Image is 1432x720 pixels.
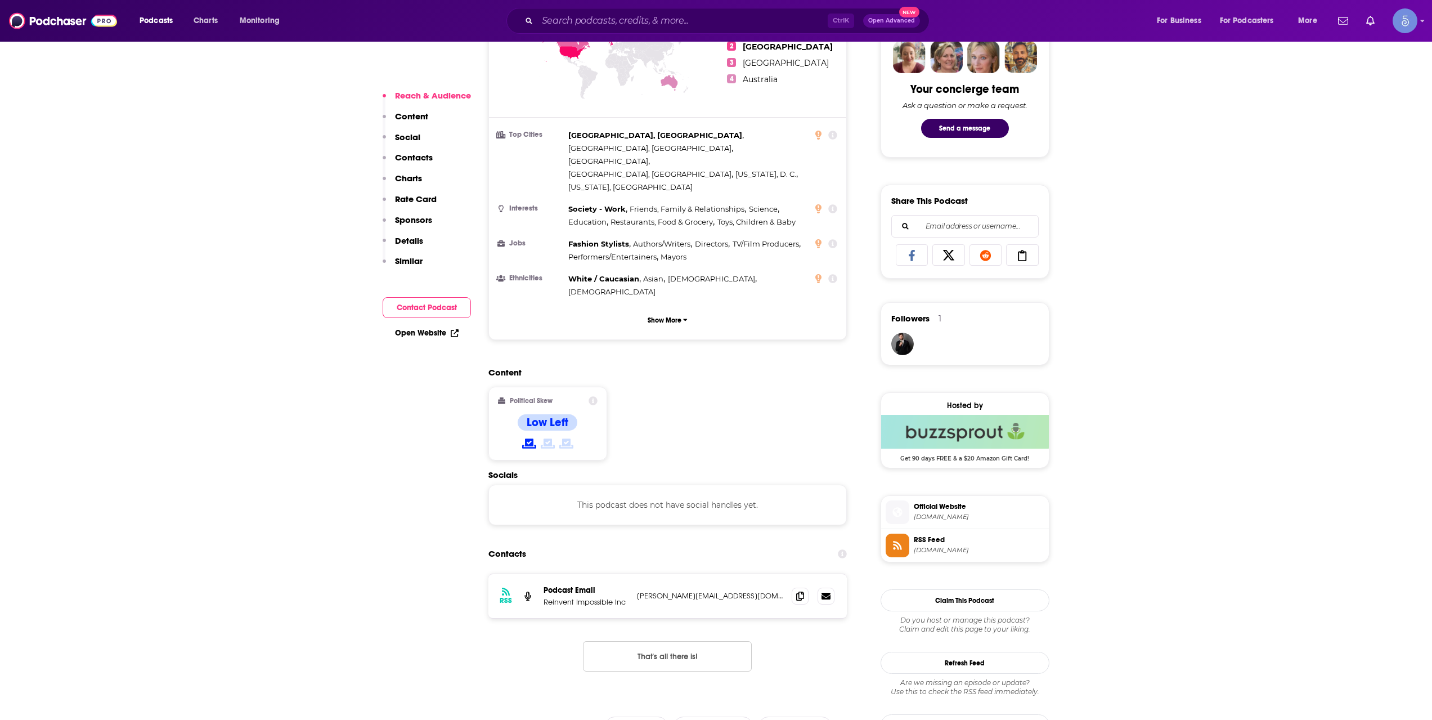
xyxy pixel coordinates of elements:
[891,333,914,355] img: JohirMia
[1213,12,1290,30] button: open menu
[1393,8,1417,33] img: User Profile
[1298,13,1317,29] span: More
[583,641,752,672] button: Nothing here.
[568,168,733,181] span: ,
[240,13,280,29] span: Monitoring
[498,310,838,330] button: Show More
[395,152,433,163] p: Contacts
[1393,8,1417,33] button: Show profile menu
[544,585,628,595] p: Podcast Email
[395,173,422,184] p: Charts
[881,652,1049,674] button: Refresh Feed
[568,155,650,168] span: ,
[668,274,755,283] span: [DEMOGRAPHIC_DATA]
[517,8,940,34] div: Search podcasts, credits, & more...
[140,13,173,29] span: Podcasts
[881,401,1049,410] div: Hosted by
[9,10,117,32] img: Podchaser - Follow, Share and Rate Podcasts
[186,12,225,30] a: Charts
[383,111,428,132] button: Content
[1149,12,1215,30] button: open menu
[395,328,459,338] a: Open Website
[510,397,553,405] h2: Political Skew
[863,14,920,28] button: Open AdvancedNew
[568,204,626,213] span: Society - Work
[395,111,428,122] p: Content
[395,235,423,246] p: Details
[568,239,629,248] span: Fashion Stylists
[395,256,423,266] p: Similar
[969,244,1002,266] a: Share on Reddit
[383,194,437,214] button: Rate Card
[733,238,801,251] span: ,
[881,415,1049,461] a: Buzzsprout Deal: Get 90 days FREE & a $20 Amazon Gift Card!
[395,214,432,225] p: Sponsors
[610,216,715,229] span: ,
[488,469,847,480] h2: Socials
[896,244,928,266] a: Share on Facebook
[488,367,838,378] h2: Content
[891,313,930,324] span: Followers
[132,12,187,30] button: open menu
[637,591,783,601] p: [PERSON_NAME][EMAIL_ADDRESS][DOMAIN_NAME]
[727,58,736,67] span: 3
[1006,244,1039,266] a: Copy Link
[881,616,1049,625] span: Do you host or manage this podcast?
[568,182,693,191] span: [US_STATE], [GEOGRAPHIC_DATA]
[695,238,730,251] span: ,
[1220,13,1274,29] span: For Podcasters
[395,90,471,101] p: Reach & Audience
[568,217,607,226] span: Education
[735,169,796,178] span: [US_STATE], D. C.
[383,256,423,276] button: Similar
[668,272,757,285] span: ,
[893,41,926,73] img: Sydney Profile
[537,12,828,30] input: Search podcasts, credits, & more...
[498,275,564,282] h3: Ethnicities
[610,217,713,226] span: Restaurants, Food & Grocery
[967,41,1000,73] img: Jules Profile
[881,415,1049,449] img: Buzzsprout Deal: Get 90 days FREE & a $20 Amazon Gift Card!
[633,238,692,251] span: ,
[633,239,690,248] span: Authors/Writers
[749,204,778,213] span: Science
[498,240,564,247] h3: Jobs
[899,7,919,17] span: New
[735,168,798,181] span: ,
[914,535,1044,545] span: RSS Feed
[568,142,733,155] span: ,
[743,58,829,68] span: [GEOGRAPHIC_DATA]
[1004,41,1037,73] img: Jon Profile
[727,74,736,83] span: 4
[568,131,742,140] span: [GEOGRAPHIC_DATA], [GEOGRAPHIC_DATA]
[901,216,1029,237] input: Email address or username...
[383,132,420,153] button: Social
[383,152,433,173] button: Contacts
[488,543,526,565] h2: Contacts
[932,244,965,266] a: Share on X/Twitter
[568,156,648,166] span: [GEOGRAPHIC_DATA]
[733,239,799,248] span: TV/Film Producers
[527,415,568,430] h4: Low Left
[568,144,731,153] span: [GEOGRAPHIC_DATA], [GEOGRAPHIC_DATA]
[743,42,833,52] span: [GEOGRAPHIC_DATA]
[828,14,854,28] span: Ctrl K
[383,297,471,318] button: Contact Podcast
[544,597,628,607] p: Reinvent Impossible Inc
[568,272,641,285] span: ,
[568,252,657,261] span: Performers/Entertainers
[881,589,1049,611] button: Claim This Podcast
[568,216,608,229] span: ,
[868,18,915,24] span: Open Advanced
[643,272,665,285] span: ,
[891,195,968,206] h3: Share This Podcast
[886,500,1044,524] a: Official Website[DOMAIN_NAME]
[568,287,656,296] span: [DEMOGRAPHIC_DATA]
[648,316,681,324] p: Show More
[383,214,432,235] button: Sponsors
[881,616,1049,634] div: Claim and edit this page to your liking.
[1157,13,1201,29] span: For Business
[500,596,512,605] h3: RSS
[568,203,627,216] span: ,
[1290,12,1331,30] button: open menu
